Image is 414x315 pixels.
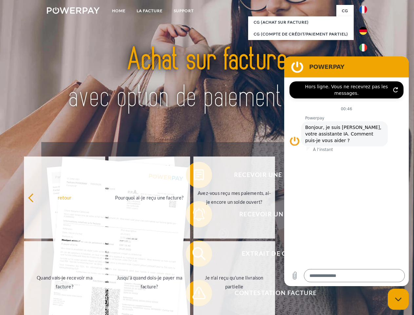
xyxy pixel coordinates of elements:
a: Home [107,5,131,17]
img: logo-powerpay-white.svg [47,7,100,14]
a: CG [336,5,354,17]
img: de [359,27,367,35]
img: title-powerpay_fr.svg [63,31,351,126]
div: Pourquoi ai-je reçu une facture? [112,193,186,202]
a: LA FACTURE [131,5,168,17]
a: Avez-vous reçu mes paiements, ai-je encore un solde ouvert? [193,157,275,239]
div: retour [28,193,102,202]
iframe: Fenêtre de messagerie [284,56,409,286]
div: Quand vais-je recevoir ma facture? [28,273,102,291]
img: fr [359,6,367,13]
div: Jusqu'à quand dois-je payer ma facture? [112,273,186,291]
a: CG (achat sur facture) [248,16,354,28]
div: Je n'ai reçu qu'une livraison partielle [197,273,271,291]
img: it [359,44,367,52]
a: CG (Compte de crédit/paiement partiel) [248,28,354,40]
a: Support [168,5,199,17]
div: Avez-vous reçu mes paiements, ai-je encore un solde ouvert? [197,189,271,206]
iframe: Bouton de lancement de la fenêtre de messagerie, conversation en cours [388,289,409,310]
